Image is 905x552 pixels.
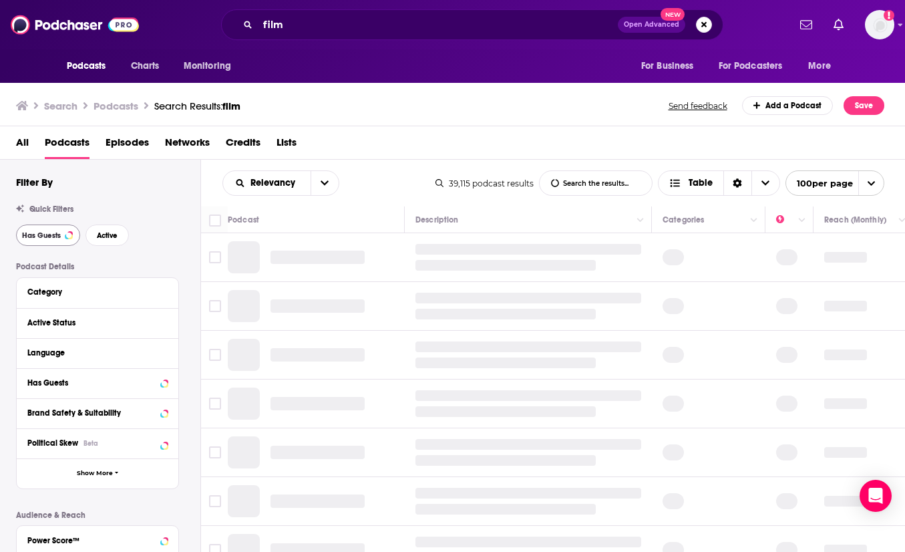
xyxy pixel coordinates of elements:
[16,132,29,159] a: All
[844,96,884,115] button: Save
[131,57,160,76] span: Charts
[824,212,886,228] div: Reach (Monthly)
[222,100,240,112] span: film
[742,96,834,115] a: Add a Podcast
[860,480,892,512] div: Open Intercom Messenger
[77,470,113,477] span: Show More
[785,170,884,196] button: open menu
[165,132,210,159] a: Networks
[174,53,248,79] button: open menu
[11,12,139,37] img: Podchaser - Follow, Share and Rate Podcasts
[122,53,168,79] a: Charts
[865,10,894,39] img: User Profile
[45,132,89,159] a: Podcasts
[250,178,300,188] span: Relevancy
[828,13,849,36] a: Show notifications dropdown
[641,57,694,76] span: For Business
[663,212,704,228] div: Categories
[44,100,77,112] h3: Search
[786,173,853,194] span: 100 per page
[94,100,138,112] h3: Podcasts
[665,100,731,112] button: Send feedback
[632,53,711,79] button: open menu
[22,232,61,239] span: Has Guests
[27,287,159,297] div: Category
[311,171,339,195] button: open menu
[16,225,80,246] button: Has Guests
[624,21,679,28] span: Open Advanced
[27,438,78,448] span: Political Skew
[865,10,894,39] span: Logged in as WorldWide452
[27,314,168,331] button: Active Status
[27,374,168,391] button: Has Guests
[228,212,259,228] div: Podcast
[27,531,168,548] button: Power Score™
[17,458,178,489] button: Show More
[209,251,221,263] span: Toggle select row
[209,495,221,507] span: Toggle select row
[16,176,53,188] h2: Filter By
[226,132,260,159] a: Credits
[16,262,179,271] p: Podcast Details
[209,349,221,361] span: Toggle select row
[723,171,751,195] div: Sort Direction
[97,232,118,239] span: Active
[27,344,168,361] button: Language
[435,178,534,188] div: 39,115 podcast results
[415,212,458,228] div: Description
[746,213,762,229] button: Column Actions
[618,17,685,33] button: Open AdvancedNew
[184,57,231,76] span: Monitoring
[209,398,221,410] span: Toggle select row
[16,511,179,520] p: Audience & Reach
[221,9,723,40] div: Search podcasts, credits, & more...
[67,57,106,76] span: Podcasts
[222,170,339,196] h2: Choose List sort
[795,13,818,36] a: Show notifications dropdown
[29,204,73,214] span: Quick Filters
[27,536,156,545] div: Power Score™
[27,318,159,327] div: Active Status
[658,170,780,196] button: Choose View
[799,53,848,79] button: open menu
[719,57,783,76] span: For Podcasters
[85,225,129,246] button: Active
[27,348,159,358] div: Language
[27,378,156,388] div: Has Guests
[808,57,831,76] span: More
[794,213,810,229] button: Column Actions
[776,212,795,228] div: Power Score
[27,434,168,451] button: Political SkewBeta
[154,100,240,112] div: Search Results:
[632,213,649,229] button: Column Actions
[154,100,240,112] a: Search Results:film
[83,439,98,448] div: Beta
[865,10,894,39] button: Show profile menu
[258,14,618,35] input: Search podcasts, credits, & more...
[27,404,168,421] button: Brand Safety & Suitability
[209,446,221,458] span: Toggle select row
[27,283,168,300] button: Category
[223,178,311,188] button: open menu
[884,10,894,21] svg: Add a profile image
[57,53,124,79] button: open menu
[710,53,802,79] button: open menu
[277,132,297,159] a: Lists
[106,132,149,159] a: Episodes
[689,178,713,188] span: Table
[661,8,685,21] span: New
[27,408,156,418] div: Brand Safety & Suitability
[209,300,221,312] span: Toggle select row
